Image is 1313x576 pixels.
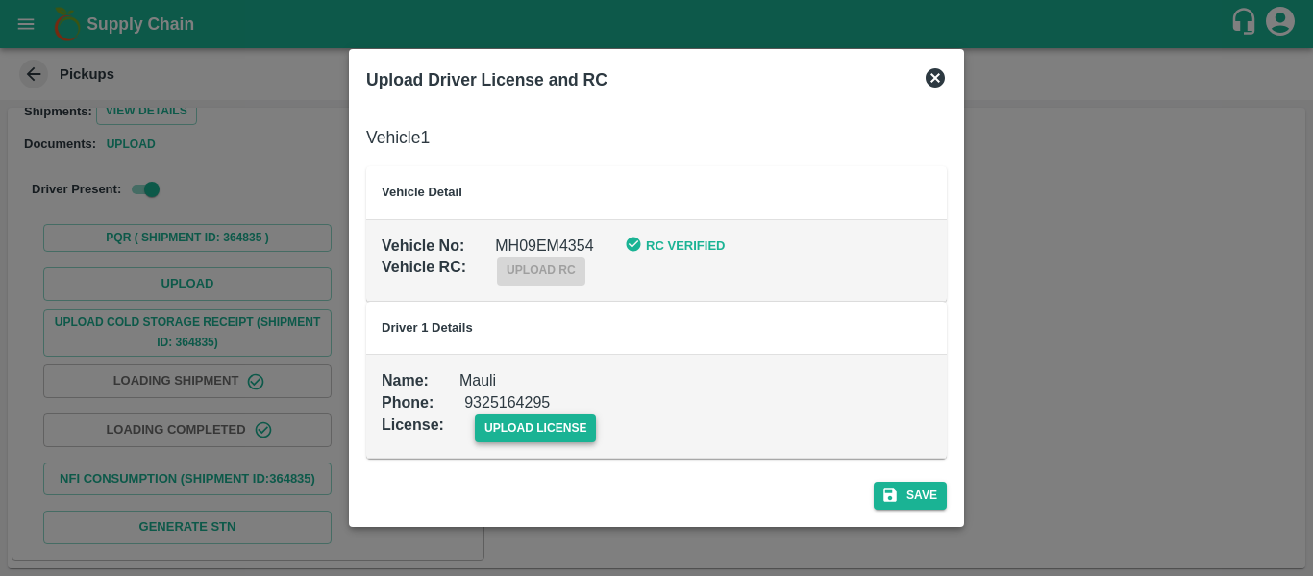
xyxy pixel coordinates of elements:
[366,70,607,89] b: Upload Driver License and RC
[382,259,466,275] b: Vehicle RC :
[382,185,462,199] b: Vehicle Detail
[366,124,947,151] h6: Vehicle 1
[646,238,725,253] b: RC Verified
[874,482,947,510] button: Save
[464,205,593,258] div: MH09EM4354
[429,339,496,392] div: Mauli
[382,320,473,335] b: Driver 1 Details
[382,416,444,433] b: License :
[475,414,597,442] span: upload license
[434,362,550,414] div: 9325164295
